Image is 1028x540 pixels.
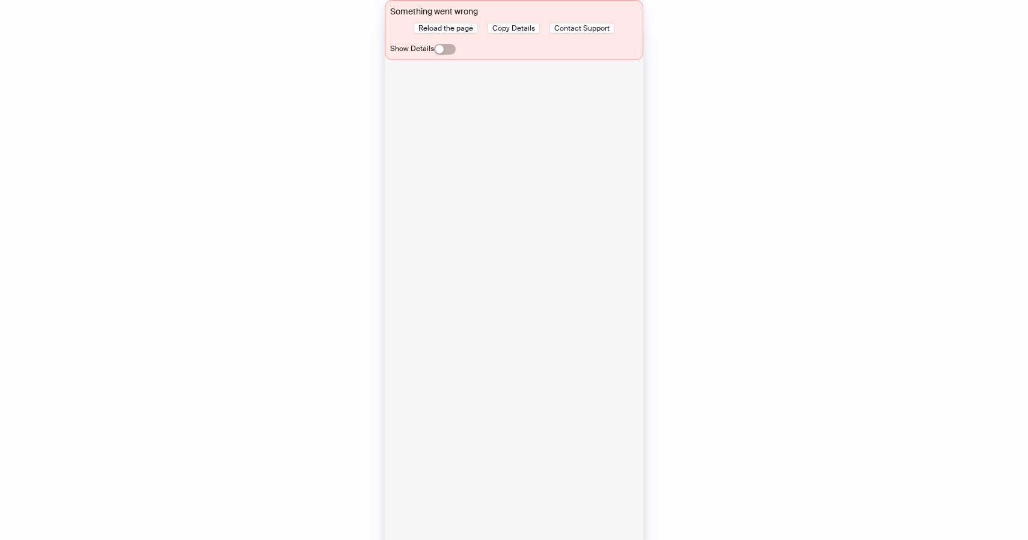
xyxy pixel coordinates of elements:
button: Contact Support [549,23,614,34]
span: Contact Support [554,23,610,33]
button: Reload the page [414,23,478,34]
span: Reload the page [418,23,473,33]
span: Copy Details [492,23,535,33]
button: Copy Details [488,23,540,34]
div: Something went wrong [390,5,638,18]
label: Show Details [390,44,434,53]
